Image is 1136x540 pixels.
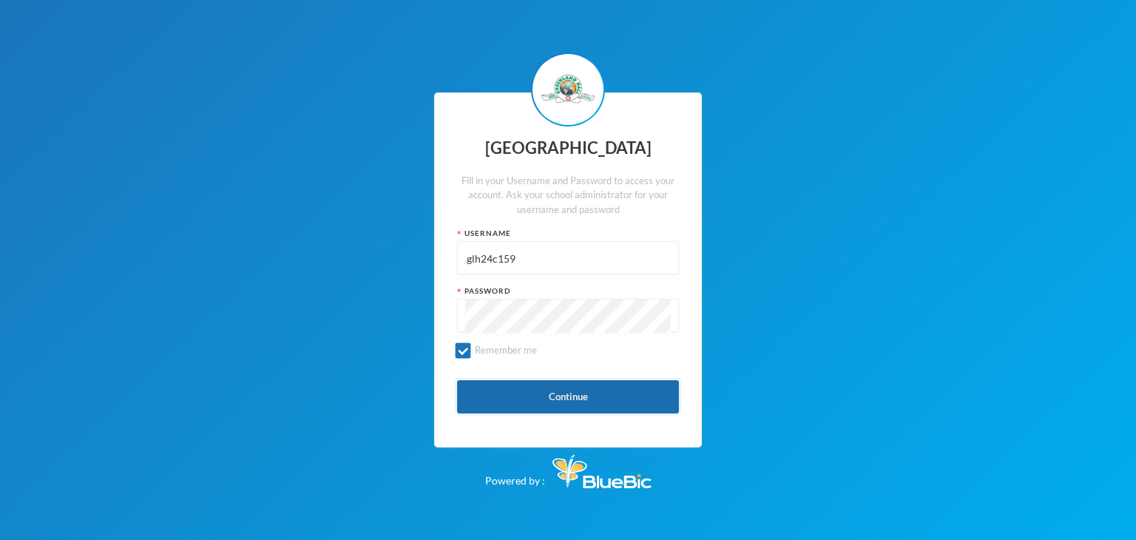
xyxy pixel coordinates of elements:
span: Remember me [469,344,543,356]
img: Bluebic [552,455,652,488]
div: Powered by : [485,448,652,488]
div: [GEOGRAPHIC_DATA] [457,134,679,163]
div: Password [457,286,679,297]
div: Username [457,228,679,239]
button: Continue [457,380,679,414]
div: Fill in your Username and Password to access your account. Ask your school administrator for your... [457,174,679,217]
